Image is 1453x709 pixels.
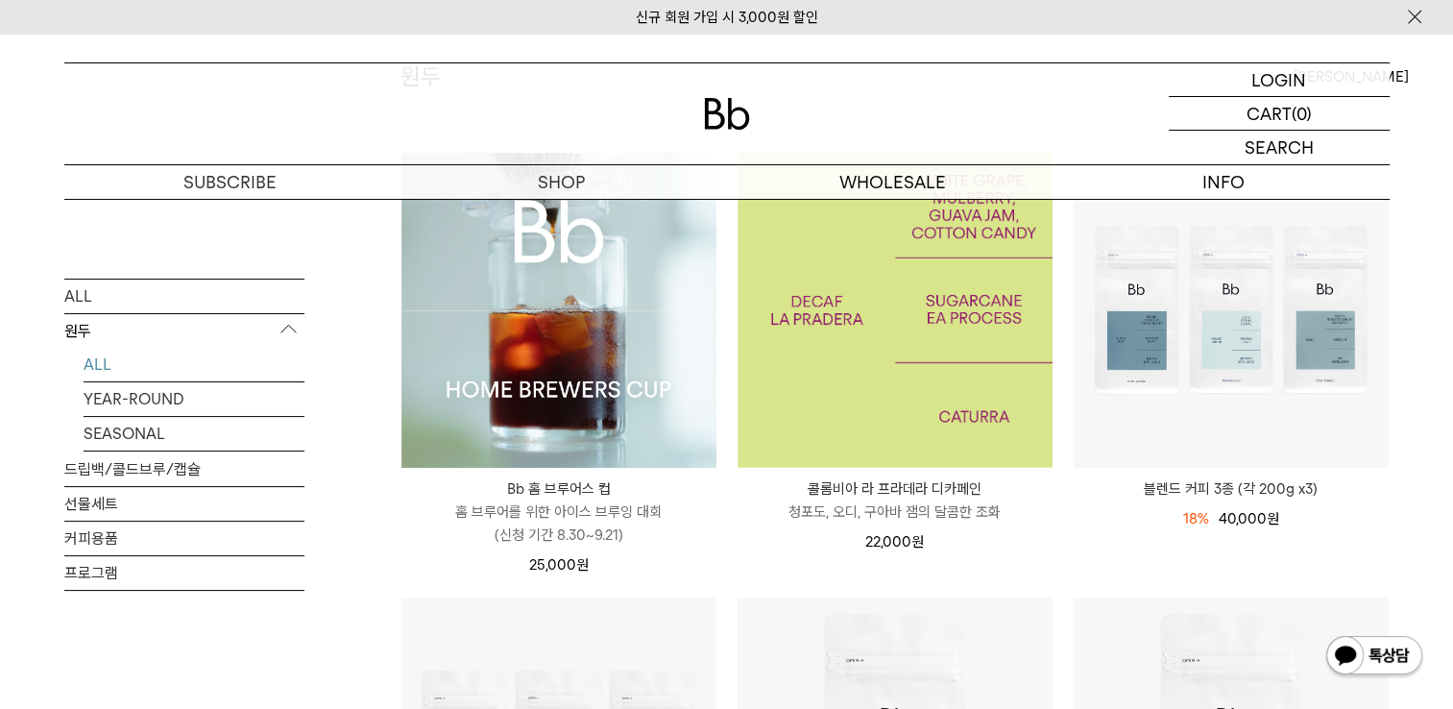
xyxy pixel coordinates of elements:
a: 프로그램 [64,556,304,590]
img: 1000001187_add2_054.jpg [738,153,1053,468]
p: LOGIN [1251,63,1306,96]
span: 원 [576,556,589,574]
img: Bb 홈 브루어스 컵 [401,153,716,468]
a: 블렌드 커피 3종 (각 200g x3) [1074,477,1389,501]
a: 콜롬비아 라 프라데라 디카페인 청포도, 오디, 구아바 잼의 달콤한 조화 [738,477,1053,524]
img: 블렌드 커피 3종 (각 200g x3) [1074,153,1389,468]
span: 25,000 [529,556,589,574]
p: 홈 브루어를 위한 아이스 브루잉 대회 (신청 기간 8.30~9.21) [401,501,716,547]
div: 18% [1183,507,1209,530]
a: LOGIN [1169,63,1390,97]
a: Bb 홈 브루어스 컵 홈 브루어를 위한 아이스 브루잉 대회(신청 기간 8.30~9.21) [401,477,716,547]
span: 원 [911,533,924,550]
a: CART (0) [1169,97,1390,131]
span: 원 [1267,510,1279,527]
a: ALL [64,280,304,313]
p: (0) [1292,97,1312,130]
p: 콜롬비아 라 프라데라 디카페인 [738,477,1053,501]
p: Bb 홈 브루어스 컵 [401,477,716,501]
span: 22,000 [865,533,924,550]
p: WHOLESALE [727,165,1058,199]
p: INFO [1058,165,1390,199]
a: 드립백/콜드브루/캡슐 [64,452,304,486]
p: 청포도, 오디, 구아바 잼의 달콤한 조화 [738,501,1053,524]
img: 카카오톡 채널 1:1 채팅 버튼 [1324,634,1424,680]
a: 콜롬비아 라 프라데라 디카페인 [738,153,1053,468]
a: SHOP [396,165,727,199]
img: 로고 [704,98,750,130]
a: 신규 회원 가입 시 3,000원 할인 [636,9,818,26]
p: 원두 [64,314,304,349]
a: SUBSCRIBE [64,165,396,199]
a: 커피용품 [64,522,304,555]
a: SEASONAL [84,417,304,451]
span: 40,000 [1219,510,1279,527]
a: ALL [84,348,304,381]
p: CART [1247,97,1292,130]
p: SEARCH [1245,131,1314,164]
a: YEAR-ROUND [84,382,304,416]
a: 선물세트 [64,487,304,521]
